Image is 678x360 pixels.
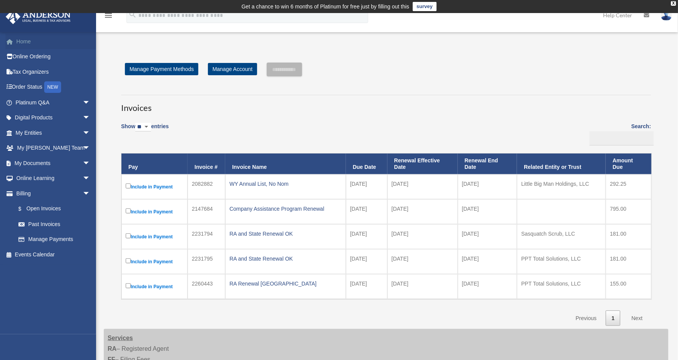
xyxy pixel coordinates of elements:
label: Show entries [121,122,169,139]
input: Include in Payment [126,258,131,263]
td: [DATE] [346,199,387,224]
td: [DATE] [346,224,387,249]
a: Platinum Q&Aarrow_drop_down [5,95,102,110]
input: Include in Payment [126,233,131,238]
a: My Entitiesarrow_drop_down [5,125,102,140]
label: Include in Payment [126,282,183,291]
td: [DATE] [458,274,517,299]
a: menu [104,13,113,20]
th: Related Entity or Trust: activate to sort column ascending [517,154,606,174]
a: Billingarrow_drop_down [5,186,98,201]
label: Search: [587,122,651,145]
td: 181.00 [606,224,651,249]
a: $Open Invoices [11,201,94,217]
input: Search: [590,131,654,146]
i: search [128,10,137,19]
td: 2231794 [188,224,225,249]
th: Due Date: activate to sort column ascending [346,154,387,174]
label: Include in Payment [126,182,183,192]
span: arrow_drop_down [83,95,98,111]
td: [DATE] [458,249,517,274]
div: WY Annual List, No Nom [229,178,342,189]
a: Manage Payment Methods [125,63,198,75]
h3: Invoices [121,95,651,114]
a: Order StatusNEW [5,79,102,95]
a: Manage Payments [11,232,98,247]
th: Pay: activate to sort column descending [121,154,188,174]
div: RA Renewal [GEOGRAPHIC_DATA] [229,278,342,289]
td: 292.25 [606,174,651,199]
td: [DATE] [387,274,458,299]
td: 2231795 [188,249,225,274]
a: 1 [606,310,620,326]
a: Events Calendar [5,247,102,262]
td: PPT Total Solutions, LLC [517,249,606,274]
td: 155.00 [606,274,651,299]
div: close [671,1,676,6]
label: Include in Payment [126,232,183,241]
input: Include in Payment [126,208,131,213]
a: My Documentsarrow_drop_down [5,155,102,171]
a: survey [413,2,437,11]
a: Manage Account [208,63,257,75]
td: [DATE] [387,174,458,199]
td: 2082882 [188,174,225,199]
td: [DATE] [387,224,458,249]
th: Renewal End Date: activate to sort column ascending [458,154,517,174]
img: Anderson Advisors Platinum Portal [3,9,73,24]
td: 2147684 [188,199,225,224]
td: [DATE] [458,199,517,224]
td: Sasquatch Scrub, LLC [517,224,606,249]
th: Amount Due: activate to sort column ascending [606,154,651,174]
span: arrow_drop_down [83,140,98,156]
label: Include in Payment [126,207,183,216]
span: arrow_drop_down [83,186,98,201]
img: User Pic [661,10,672,21]
div: Company Assistance Program Renewal [229,203,342,214]
a: Past Invoices [11,216,98,232]
td: 2260443 [188,274,225,299]
a: My [PERSON_NAME] Teamarrow_drop_down [5,140,102,156]
th: Invoice #: activate to sort column ascending [188,154,225,174]
a: Tax Organizers [5,64,102,79]
strong: Services [108,335,133,341]
div: RA and State Renewal OK [229,253,342,264]
td: [DATE] [346,249,387,274]
span: arrow_drop_down [83,171,98,187]
input: Include in Payment [126,183,131,188]
td: [DATE] [346,274,387,299]
td: [DATE] [387,199,458,224]
td: 795.00 [606,199,651,224]
input: Include in Payment [126,283,131,288]
a: Digital Productsarrow_drop_down [5,110,102,126]
select: Showentries [135,123,151,132]
td: [DATE] [458,224,517,249]
i: menu [104,11,113,20]
label: Include in Payment [126,257,183,266]
a: Online Learningarrow_drop_down [5,171,102,186]
td: PPT Total Solutions, LLC [517,274,606,299]
span: $ [23,204,27,214]
a: Next [626,310,648,326]
a: Home [5,34,102,49]
span: arrow_drop_down [83,110,98,126]
td: [DATE] [346,174,387,199]
td: Little Big Man Holdings, LLC [517,174,606,199]
th: Invoice Name: activate to sort column ascending [225,154,346,174]
td: [DATE] [458,174,517,199]
span: arrow_drop_down [83,155,98,171]
div: Get a chance to win 6 months of Platinum for free just by filling out this [241,2,409,11]
strong: RA [108,345,116,352]
span: arrow_drop_down [83,125,98,141]
a: Online Ordering [5,49,102,64]
a: Previous [570,310,602,326]
td: [DATE] [387,249,458,274]
td: 181.00 [606,249,651,274]
div: NEW [44,81,61,93]
div: RA and State Renewal OK [229,228,342,239]
th: Renewal Effective Date: activate to sort column ascending [387,154,458,174]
